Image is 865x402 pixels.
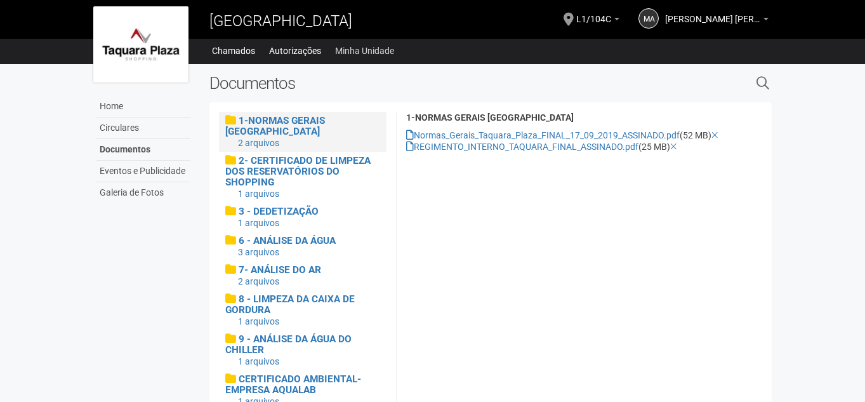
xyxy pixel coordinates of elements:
[238,316,381,327] div: 1 arquivos
[576,16,619,26] a: L1/104C
[239,235,336,246] span: 6 - ANÁLISE DA ÁGUA
[238,356,381,367] div: 1 arquivos
[238,188,381,199] div: 1 arquivos
[96,182,190,203] a: Galeria de Fotos
[93,6,188,83] img: logo.jpg
[225,333,352,356] span: 9 - ANÁLISE DA ÁGUA DO CHILLER
[225,373,361,396] span: CERTIFICADO AMBIENTAL- EMPRESA AQUALAB
[335,42,394,60] a: Minha Unidade
[670,142,677,152] a: Excluir
[225,293,355,316] span: 8 - LIMPEZA DA CAIXA DE GORDURA
[665,2,760,24] span: Marcelo Azevedo Gomes de Magalhaes
[238,137,381,149] div: 2 arquivos
[96,96,190,117] a: Home
[239,206,319,217] span: 3 - DEDETIZAÇÃO
[225,115,325,137] span: 1-NORMAS GERAIS [GEOGRAPHIC_DATA]
[406,112,574,123] strong: 1-NORMAS GERAIS [GEOGRAPHIC_DATA]
[406,142,638,152] a: REGIMENTO_INTERNO_TAQUARA_FINAL_ASSINADO.pdf
[576,2,611,24] span: L1/104C
[269,42,321,60] a: Autorizações
[225,235,381,258] a: 6 - ANÁLISE DA ÁGUA 3 arquivos
[209,12,352,30] span: [GEOGRAPHIC_DATA]
[96,139,190,161] a: Documentos
[406,141,762,152] div: (25 MB)
[406,130,680,140] a: Normas_Gerais_Taquara_Plaza_FINAL_17_09_2019_ASSINADO.pdf
[239,264,321,276] span: 7- ANÁLISE DO AR
[238,276,381,287] div: 2 arquivos
[225,206,381,229] a: 3 - DEDETIZAÇÃO 1 arquivos
[209,74,626,93] h2: Documentos
[225,155,371,188] span: 2- CERTIFICADO DE LIMPEZA DOS RESERVATÓRIOS DO SHOPPING
[96,117,190,139] a: Circulares
[238,246,381,258] div: 3 arquivos
[638,8,659,29] a: MA
[406,130,762,141] div: (52 MB)
[225,293,381,327] a: 8 - LIMPEZA DA CAIXA DE GORDURA 1 arquivos
[225,333,381,367] a: 9 - ANÁLISE DA ÁGUA DO CHILLER 1 arquivos
[225,264,381,287] a: 7- ANÁLISE DO AR 2 arquivos
[212,42,255,60] a: Chamados
[225,115,381,149] a: 1-NORMAS GERAIS [GEOGRAPHIC_DATA] 2 arquivos
[711,130,718,140] a: Excluir
[96,161,190,182] a: Eventos e Publicidade
[225,155,381,199] a: 2- CERTIFICADO DE LIMPEZA DOS RESERVATÓRIOS DO SHOPPING 1 arquivos
[238,217,381,229] div: 1 arquivos
[665,16,769,26] a: [PERSON_NAME] [PERSON_NAME]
